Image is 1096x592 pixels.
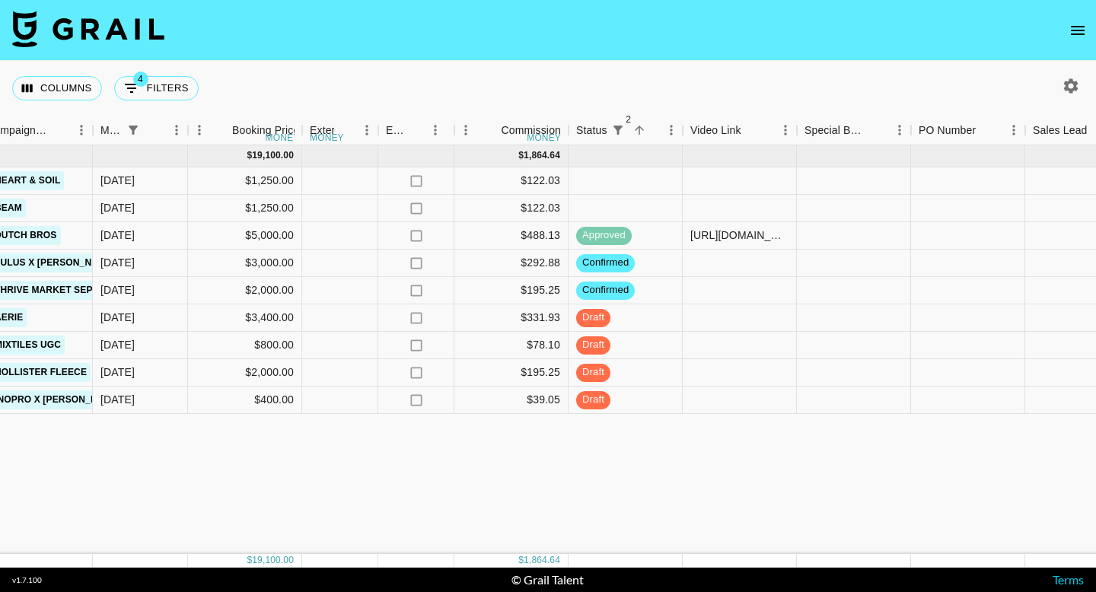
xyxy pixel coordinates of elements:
div: $ [518,554,524,567]
div: Status [576,116,607,145]
div: Sep '25 [100,364,135,380]
div: Sep '25 [100,228,135,243]
button: Menu [424,119,447,142]
div: money [266,133,300,142]
div: Sep '25 [100,200,135,215]
div: $2,000.00 [188,359,302,387]
a: Terms [1053,572,1084,587]
div: 19,100.00 [252,149,294,162]
div: 2 active filters [607,119,629,141]
div: $78.10 [454,332,569,359]
span: approved [576,228,632,243]
div: Sep '25 [100,173,135,188]
span: confirmed [576,256,635,270]
div: $122.03 [454,195,569,222]
div: $2,000.00 [188,277,302,304]
button: Menu [355,119,378,142]
div: $1,250.00 [188,195,302,222]
button: Menu [888,119,911,142]
button: Menu [774,119,797,142]
button: Show filters [607,119,629,141]
div: Sep '25 [100,255,135,270]
div: Commission [501,116,561,145]
div: PO Number [911,116,1025,145]
div: 1 active filter [123,119,144,141]
div: 1,864.64 [524,554,560,567]
span: draft [576,393,610,407]
div: Special Booking Type [797,116,911,145]
button: Select columns [12,76,102,100]
div: Expenses: Remove Commission? [386,116,407,145]
div: 19,100.00 [252,554,294,567]
div: $195.25 [454,359,569,387]
button: Sort [741,119,763,141]
img: Grail Talent [12,11,164,47]
div: money [310,133,344,142]
div: Month Due [100,116,123,145]
button: open drawer [1063,15,1093,46]
div: $1,250.00 [188,167,302,195]
button: Sort [479,119,501,141]
div: https://www.instagram.com/p/DOPI4xTkiWO/ [690,228,789,243]
div: Sep '25 [100,310,135,325]
div: Status [569,116,683,145]
div: Sep '25 [100,282,135,298]
button: Sort [49,119,70,141]
button: Menu [1002,119,1025,142]
span: draft [576,310,610,325]
div: v 1.7.100 [12,575,42,585]
button: Menu [165,119,188,142]
button: Show filters [123,119,144,141]
div: $331.93 [454,304,569,332]
button: Menu [454,119,477,142]
button: Menu [70,119,93,142]
button: Sort [144,119,165,141]
div: $195.25 [454,277,569,304]
span: 2 [621,112,636,127]
button: Show filters [114,76,199,100]
span: confirmed [576,283,635,298]
div: $5,000.00 [188,222,302,250]
div: $292.88 [454,250,569,277]
button: Menu [660,119,683,142]
div: $3,400.00 [188,304,302,332]
span: draft [576,365,610,380]
button: Sort [867,119,888,141]
div: $ [518,149,524,162]
div: Sales Lead [1033,116,1088,145]
div: © Grail Talent [511,572,584,587]
div: Sep '25 [100,337,135,352]
button: Sort [976,119,997,141]
span: draft [576,338,610,352]
div: $ [247,554,252,567]
span: 4 [133,72,148,87]
div: $ [247,149,252,162]
button: Sort [629,119,650,141]
button: Sort [211,119,232,141]
div: $800.00 [188,332,302,359]
div: $39.05 [454,387,569,414]
div: $400.00 [188,387,302,414]
button: Sort [407,119,429,141]
button: Menu [188,119,211,142]
div: Booking Price [232,116,299,145]
div: $488.13 [454,222,569,250]
div: $122.03 [454,167,569,195]
div: money [527,133,561,142]
div: Month Due [93,116,188,145]
div: Special Booking Type [804,116,867,145]
div: 1,864.64 [524,149,560,162]
div: Video Link [683,116,797,145]
div: Expenses: Remove Commission? [378,116,454,145]
div: $3,000.00 [188,250,302,277]
div: PO Number [919,116,976,145]
div: Video Link [690,116,741,145]
div: Sep '25 [100,392,135,407]
button: Sort [334,119,355,141]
